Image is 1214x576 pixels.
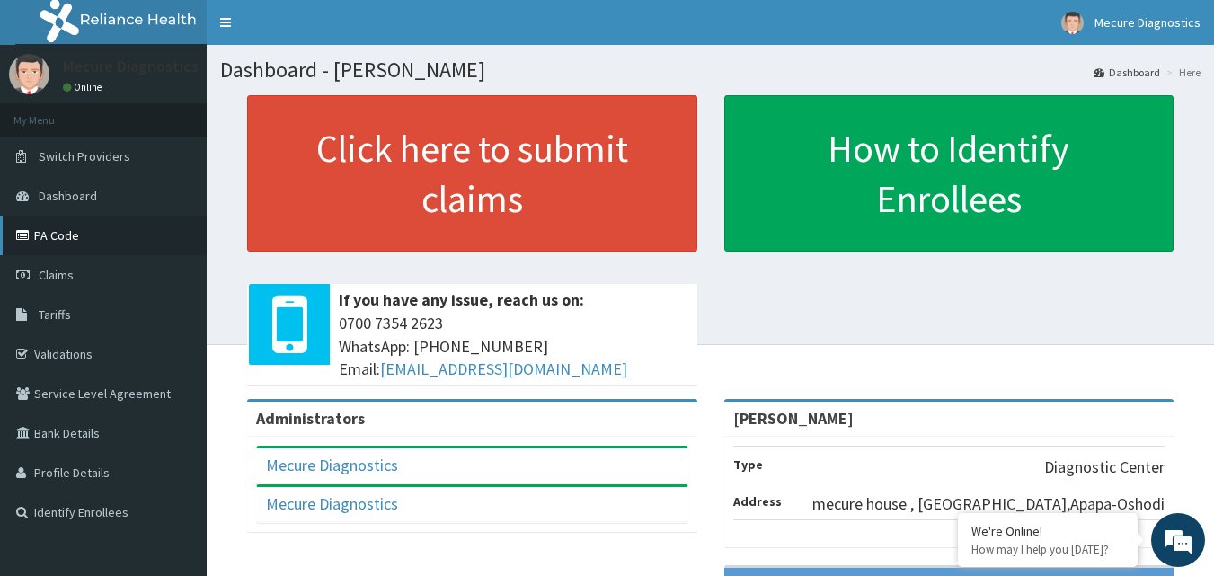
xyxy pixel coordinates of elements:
[733,493,782,510] b: Address
[339,312,688,381] span: 0700 7354 2623 WhatsApp: [PHONE_NUMBER] Email:
[220,58,1201,82] h1: Dashboard - [PERSON_NAME]
[39,148,130,164] span: Switch Providers
[1094,14,1201,31] span: Mecure Diagnostics
[339,289,584,310] b: If you have any issue, reach us on:
[1094,65,1160,80] a: Dashboard
[266,493,398,514] a: Mecure Diagnostics
[733,408,854,429] strong: [PERSON_NAME]
[39,267,74,283] span: Claims
[812,492,1165,516] p: mecure house , [GEOGRAPHIC_DATA],Apapa-Oshodi
[9,54,49,94] img: User Image
[266,455,398,475] a: Mecure Diagnostics
[39,188,97,204] span: Dashboard
[39,306,71,323] span: Tariffs
[256,408,365,429] b: Administrators
[971,523,1124,539] div: We're Online!
[1044,456,1165,479] p: Diagnostic Center
[1162,65,1201,80] li: Here
[380,359,627,379] a: [EMAIL_ADDRESS][DOMAIN_NAME]
[63,81,106,93] a: Online
[733,456,763,473] b: Type
[971,542,1124,557] p: How may I help you today?
[1061,12,1084,34] img: User Image
[724,95,1174,252] a: How to Identify Enrollees
[247,95,697,252] a: Click here to submit claims
[63,58,199,75] p: Mecure Diagnostics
